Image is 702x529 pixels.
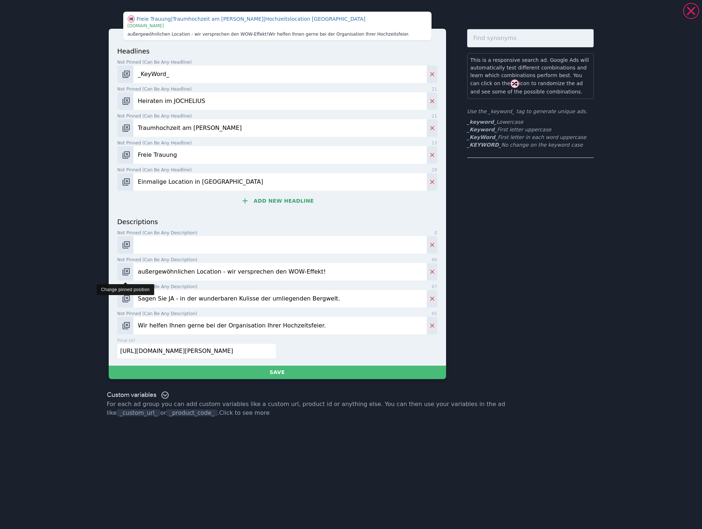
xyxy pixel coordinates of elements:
[117,146,134,164] button: Change pinned position
[117,317,134,334] button: Change pinned position
[470,56,590,96] p: This is a responsive search ad. Google Ads will automatically test different combinations and lea...
[432,256,437,263] span: 60
[122,294,131,303] img: pos-.svg
[122,124,131,132] img: pos-.svg
[122,97,131,106] img: pos-.svg
[166,409,217,416] span: _product_code_
[117,230,197,236] span: Not pinned (Can be any description)
[432,283,437,290] span: 67
[117,113,192,119] span: Not pinned (Can be any headline)
[117,65,134,83] button: Change pinned position
[467,134,594,141] li: First letter in each word uppercase
[117,236,134,254] button: Change pinned position
[427,146,437,164] button: Delete
[171,16,173,22] span: |
[432,86,437,92] span: 21
[117,263,134,281] button: Change pinned position
[427,92,437,110] button: Delete
[467,141,594,149] li: No change on the keyword case
[107,400,595,417] p: For each ad group you can add custom variables like a custom url, product id or anything else. Yo...
[427,236,437,254] button: Delete
[128,32,269,37] span: außergewöhnlichen Location - wir versprechen den WOW-Effekt!
[117,217,437,227] p: descriptions
[467,118,594,126] li: Lowercase
[107,391,169,400] div: Custom variables
[432,167,437,173] span: 29
[117,140,192,146] span: Not pinned (Can be any headline)
[128,15,135,22] span: Show different combination
[117,310,197,317] span: Not pinned (Can be any description)
[117,337,135,344] p: final url
[432,140,437,146] span: 13
[467,108,594,115] p: Use the _keyword_ tag to generate unique ads.
[427,119,437,137] button: Delete
[265,16,365,22] span: Hochzeitslocation [GEOGRAPHIC_DATA]
[510,79,519,88] img: shuffle.svg
[467,127,497,132] b: _Keyword_
[427,263,437,281] button: Delete
[219,409,270,416] a: Click to see more
[117,46,437,56] p: headlines
[117,86,192,92] span: Not pinned (Can be any headline)
[123,12,432,40] div: This is just a visual aid. Your CSV will only contain exactly what you add in the form below.
[117,194,437,208] button: Add new headline
[467,134,498,140] b: _KeyWord_
[264,16,265,22] span: |
[117,59,192,65] span: Not pinned (Can be any headline)
[432,113,437,119] span: 21
[117,409,160,416] span: _custom_url_
[117,167,192,173] span: Not pinned (Can be any headline)
[117,283,197,290] span: Not pinned (Can be any description)
[427,65,437,83] button: Delete
[122,151,131,159] img: pos-.svg
[122,267,131,276] img: pos-.svg
[122,70,131,79] img: pos-.svg
[117,290,134,307] button: Change pinned position
[117,119,134,137] button: Change pinned position
[117,256,197,263] span: Not pinned (Can be any description)
[467,118,594,149] ul: First letter uppercase
[427,173,437,191] button: Delete
[467,142,501,148] b: _KEYWORD_
[128,23,164,28] span: [DOMAIN_NAME]
[128,15,135,23] img: shuffle.svg
[427,290,437,307] button: Delete
[137,16,173,22] span: Freie Trauung
[122,240,131,249] img: pos-.svg
[122,178,131,186] img: pos-.svg
[109,366,446,379] button: Save
[268,32,409,37] span: Wir helfen Ihnen gerne bei der Organisation Ihrer Hochzeitsfeier.
[122,321,131,330] img: pos-.svg
[427,317,437,334] button: Delete
[117,92,134,110] button: Change pinned position
[117,173,134,191] button: Change pinned position
[432,310,437,317] span: 65
[467,29,594,47] input: Find synonyms
[467,119,497,125] b: _keyword_
[434,230,437,236] span: 0
[173,16,265,22] span: Traumhochzeit am [PERSON_NAME]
